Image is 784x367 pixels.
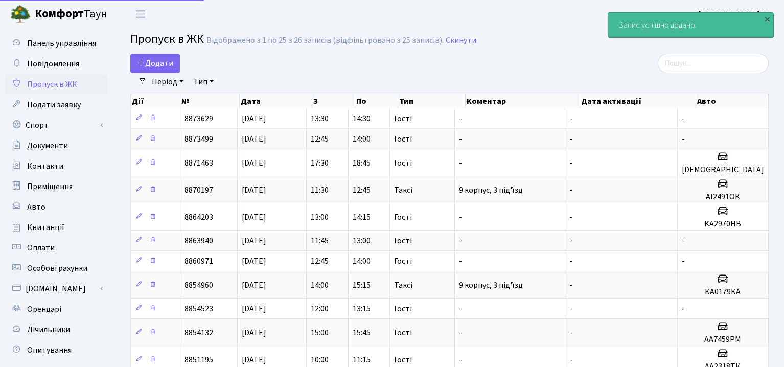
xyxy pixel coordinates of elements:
span: 13:00 [353,235,371,246]
span: 14:00 [353,256,371,267]
span: Панель управління [27,38,96,49]
span: 8871463 [185,157,213,169]
span: Гості [394,114,412,123]
a: Лічильники [5,319,107,340]
span: - [569,157,572,169]
button: Переключити навігацію [128,6,153,22]
a: Квитанції [5,217,107,238]
span: [DATE] [242,113,266,124]
span: - [682,256,685,267]
span: [DATE] [242,212,266,223]
span: - [459,354,462,365]
span: 8854132 [185,327,213,338]
span: 9 корпус, 3 під'їзд [459,185,523,196]
span: 12:45 [311,133,329,145]
div: × [762,14,772,24]
span: Опитування [27,345,72,356]
b: [PERSON_NAME] Ю. [698,9,772,20]
span: - [682,303,685,314]
span: 11:15 [353,354,371,365]
a: Повідомлення [5,54,107,74]
span: Лічильники [27,324,70,335]
span: Орендарі [27,304,61,315]
a: Пропуск в ЖК [5,74,107,95]
span: - [569,212,572,223]
span: [DATE] [242,280,266,291]
span: - [459,212,462,223]
span: - [569,235,572,246]
span: Подати заявку [27,99,81,110]
span: [DATE] [242,185,266,196]
span: Гості [394,135,412,143]
a: Скинути [446,36,476,45]
span: 8873499 [185,133,213,145]
span: 11:45 [311,235,329,246]
span: 8854523 [185,303,213,314]
span: 8860971 [185,256,213,267]
a: Тип [190,73,218,90]
span: [DATE] [242,133,266,145]
a: Період [148,73,188,90]
th: З [312,94,355,108]
span: - [569,327,572,338]
span: 9 корпус, 3 під'їзд [459,280,523,291]
span: - [459,256,462,267]
th: Тип [398,94,465,108]
span: 8864203 [185,212,213,223]
span: Гості [394,159,412,167]
span: - [569,133,572,145]
span: - [569,113,572,124]
span: - [569,185,572,196]
span: - [569,354,572,365]
span: Оплати [27,242,55,254]
span: - [569,256,572,267]
span: 8870197 [185,185,213,196]
span: [DATE] [242,354,266,365]
span: [DATE] [242,327,266,338]
span: Гості [394,329,412,337]
span: Документи [27,140,68,151]
span: 15:15 [353,280,371,291]
span: 8873629 [185,113,213,124]
span: 13:00 [311,212,329,223]
span: [DATE] [242,235,266,246]
span: - [569,303,572,314]
a: Орендарі [5,299,107,319]
span: Гості [394,213,412,221]
a: Контакти [5,156,107,176]
span: Гості [394,356,412,364]
span: 12:00 [311,303,329,314]
span: 13:15 [353,303,371,314]
th: Коментар [466,94,580,108]
span: 12:45 [353,185,371,196]
span: 14:30 [353,113,371,124]
a: Подати заявку [5,95,107,115]
th: № [180,94,240,108]
span: Особові рахунки [27,263,87,274]
div: Запис успішно додано. [608,13,773,37]
span: 13:30 [311,113,329,124]
span: - [682,235,685,246]
span: 17:30 [311,157,329,169]
h5: АА7459РМ [682,335,764,345]
th: По [355,94,398,108]
span: Гості [394,237,412,245]
th: Авто [696,94,769,108]
span: 14:15 [353,212,371,223]
div: Відображено з 1 по 25 з 26 записів (відфільтровано з 25 записів). [206,36,444,45]
th: Дата активації [580,94,696,108]
span: Авто [27,201,45,213]
span: - [459,113,462,124]
th: Дата [240,94,312,108]
span: 11:30 [311,185,329,196]
span: 8863940 [185,235,213,246]
span: 12:45 [311,256,329,267]
a: Документи [5,135,107,156]
span: Пропуск в ЖК [27,79,77,90]
b: Комфорт [35,6,84,22]
span: Гості [394,257,412,265]
span: - [569,280,572,291]
span: - [682,113,685,124]
a: Приміщення [5,176,107,197]
span: - [682,133,685,145]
